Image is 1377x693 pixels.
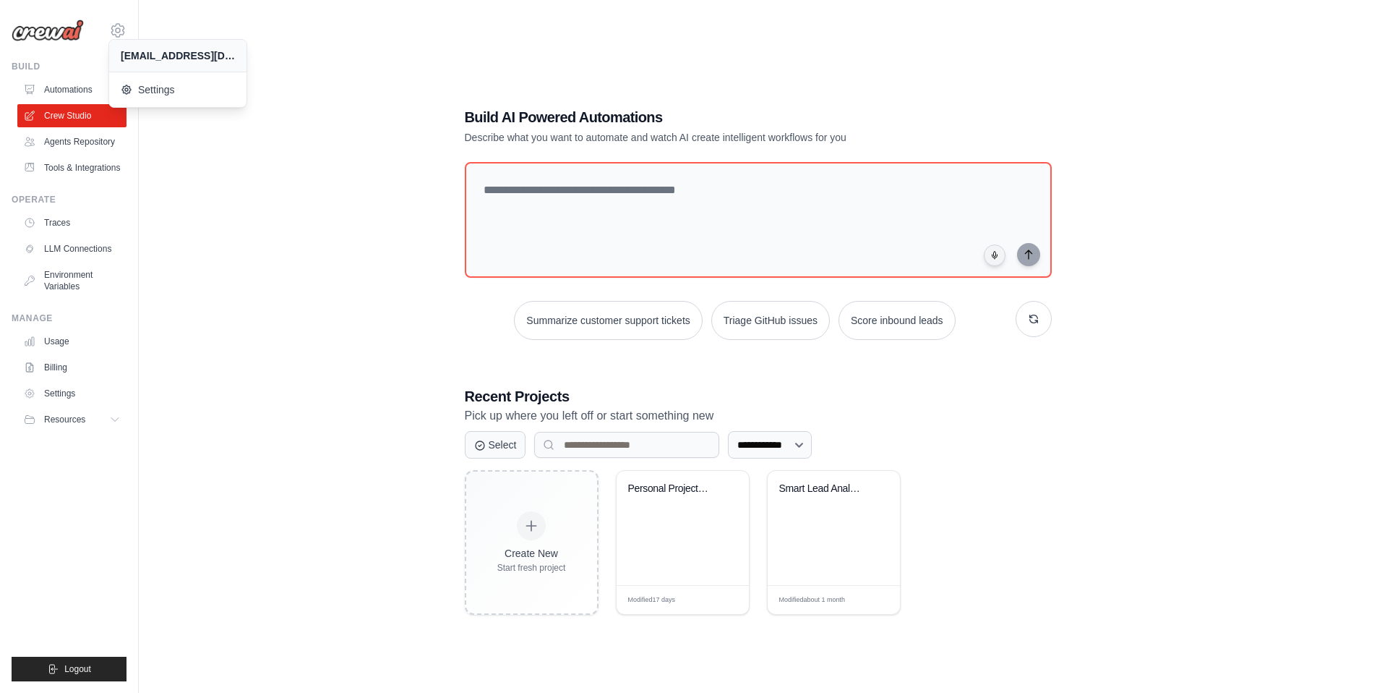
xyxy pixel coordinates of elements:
div: Personal Project Manager [628,482,716,496]
a: Traces [17,211,126,234]
span: Modified about 1 month [779,595,846,605]
p: Describe what you want to automate and watch AI create intelligent workflows for you [465,130,951,145]
h3: Recent Projects [465,386,1052,407]
span: Edit [865,595,878,605]
button: Logout [12,657,126,681]
button: Triage GitHub issues [711,301,830,340]
a: Crew Studio [17,104,126,127]
div: Start fresh project [497,562,566,574]
a: Tools & Integrations [17,156,126,179]
button: Score inbound leads [838,301,956,340]
a: Environment Variables [17,263,126,298]
span: Edit [714,595,726,605]
a: Agents Repository [17,130,126,153]
div: Operate [12,194,126,205]
a: Usage [17,330,126,353]
button: Summarize customer support tickets [514,301,702,340]
p: Pick up where you left off or start something new [465,407,1052,425]
span: Resources [44,414,85,425]
div: Create New [497,546,566,561]
div: Smart Lead Analysis & Routing System [779,482,867,496]
a: Settings [109,75,246,104]
button: Get new suggestions [1016,301,1052,337]
button: Select [465,431,526,459]
button: Click to speak your automation idea [984,245,1005,266]
span: Logout [64,663,91,675]
h1: Build AI Powered Automations [465,107,951,127]
a: Automations [17,78,126,101]
span: Settings [121,82,235,97]
div: Manage [12,313,126,324]
span: Modified 17 days [628,595,676,605]
button: Resources [17,408,126,431]
img: Logo [12,20,84,41]
a: Billing [17,356,126,379]
a: Settings [17,382,126,405]
div: [EMAIL_ADDRESS][DOMAIN_NAME] [121,48,235,63]
a: LLM Connections [17,237,126,260]
div: Build [12,61,126,72]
